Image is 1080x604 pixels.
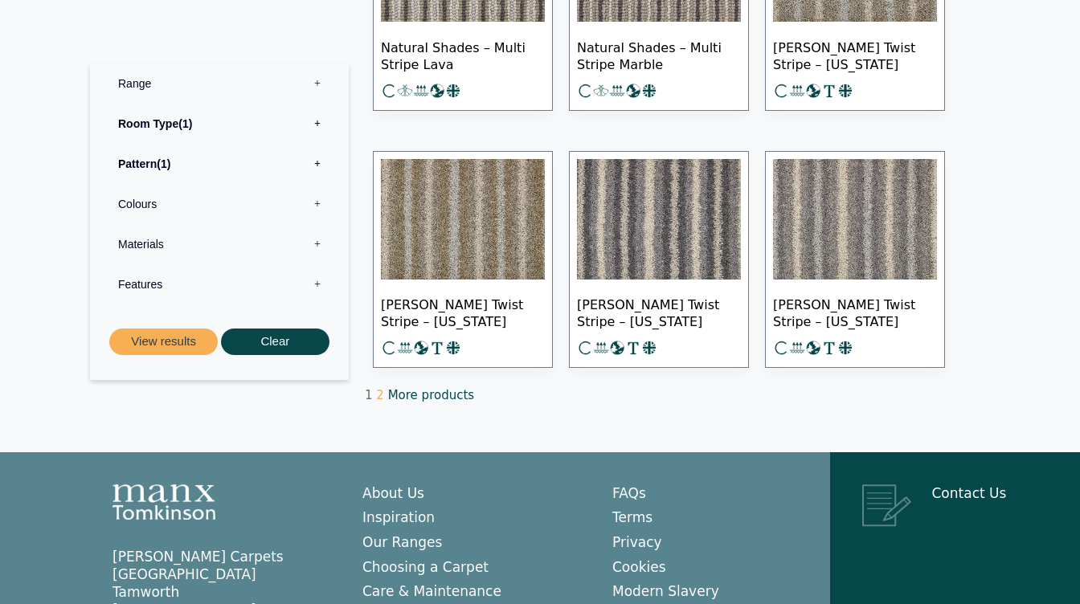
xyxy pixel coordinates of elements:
label: Colours [102,184,337,224]
button: Clear [221,329,329,355]
label: Room Type [102,104,337,144]
img: Tomkinson Twist - Idaho stripe [577,159,741,280]
span: Page 1 [365,388,373,402]
span: [PERSON_NAME] Twist Stripe – [US_STATE] [773,284,937,340]
a: FAQs [612,485,646,501]
span: [PERSON_NAME] Twist Stripe – [US_STATE] [381,284,545,340]
a: Cookies [612,559,666,575]
span: 1 [157,157,170,170]
a: Privacy [612,534,662,550]
label: Pattern [102,144,337,184]
span: Natural Shades – Multi Stripe Marble [577,27,741,83]
label: Range [102,63,337,104]
a: Tomkinson Twist stripe - New York [PERSON_NAME] Twist Stripe – [US_STATE] [765,151,945,369]
img: Tomkinson Twist stripe - Texas [381,159,545,280]
a: Our Ranges [362,534,442,550]
a: Choosing a Carpet [362,559,489,575]
a: Modern Slavery [612,583,719,599]
a: Terms [612,509,652,525]
a: Tomkinson Twist - Idaho stripe [PERSON_NAME] Twist Stripe – [US_STATE] [569,151,749,369]
label: Materials [102,224,337,264]
span: 1 [178,117,192,130]
img: Tomkinson Twist stripe - New York [773,159,937,280]
img: Manx Tomkinson Logo [112,484,215,520]
label: Features [102,264,337,304]
span: [PERSON_NAME] Twist Stripe – [US_STATE] [577,284,741,340]
span: Natural Shades – Multi Stripe Lava [381,27,545,83]
button: View results [109,329,218,355]
a: Care & Maintenance [362,583,501,599]
a: Tomkinson Twist stripe - Texas [PERSON_NAME] Twist Stripe – [US_STATE] [373,151,553,369]
span: [PERSON_NAME] Twist Stripe – [US_STATE] [773,27,937,83]
a: About Us [362,485,424,501]
a: Contact Us [932,485,1007,501]
a: Page 2 [376,388,384,402]
a: Inspiration [362,509,435,525]
a: More products [388,388,474,402]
